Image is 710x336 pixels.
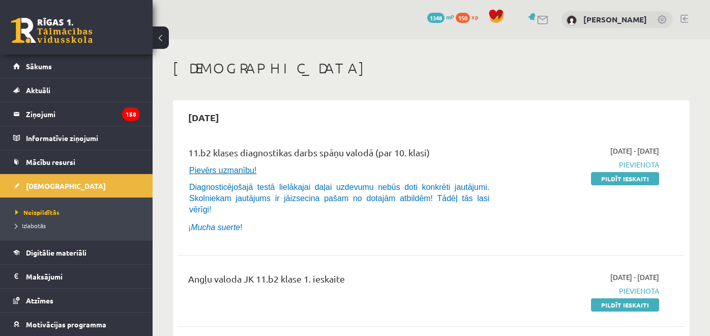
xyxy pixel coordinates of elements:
[188,146,497,164] div: 11.b2 klases diagnostikas darbs spāņu valodā (par 10. klasi)
[13,313,140,336] a: Motivācijas programma
[15,208,142,217] a: Neizpildītās
[26,102,140,126] legend: Ziņojumi
[189,166,257,175] span: Pievērs uzmanību!
[188,223,243,232] span: ¡ !
[13,241,140,264] a: Digitālie materiāli
[583,14,647,24] a: [PERSON_NAME]
[471,13,478,21] span: xp
[591,172,659,185] a: Pildīt ieskaiti
[15,208,60,216] span: Neizpildītās
[122,107,140,121] i: 158
[188,272,497,291] div: Angļu valoda JK 11.b2 klase 1. ieskaite
[26,296,53,305] span: Atzīmes
[13,102,140,126] a: Ziņojumi158
[191,223,240,232] i: Mucha suerte
[13,54,140,78] a: Sākums
[610,272,659,283] span: [DATE] - [DATE]
[189,183,489,214] span: Diagnosticējošajā testā lielākajai daļai uzdevumu nebūs doti konkrēti jautājumi. Skolniekam jautā...
[456,13,470,23] span: 150
[26,126,140,150] legend: Informatīvie ziņojumi
[26,157,75,166] span: Mācību resursi
[173,60,690,77] h1: [DEMOGRAPHIC_DATA]
[15,221,46,230] span: Izlabotās
[456,13,483,21] a: 150 xp
[610,146,659,156] span: [DATE] - [DATE]
[15,221,142,230] a: Izlabotās
[427,13,445,23] span: 1348
[13,78,140,102] a: Aktuāli
[26,248,86,257] span: Digitālie materiāli
[13,265,140,288] a: Maksājumi
[13,289,140,312] a: Atzīmes
[26,181,106,190] span: [DEMOGRAPHIC_DATA]
[178,105,229,129] h2: [DATE]
[11,18,93,43] a: Rīgas 1. Tālmācības vidusskola
[26,86,50,95] span: Aktuāli
[26,62,52,71] span: Sākums
[26,320,106,329] span: Motivācijas programma
[13,150,140,174] a: Mācību resursi
[13,126,140,150] a: Informatīvie ziņojumi
[13,174,140,198] a: [DEMOGRAPHIC_DATA]
[427,13,454,21] a: 1348 mP
[512,159,659,170] span: Pievienota
[567,15,577,25] img: Ričards Millers
[26,265,140,288] legend: Maksājumi
[512,286,659,296] span: Pievienota
[591,298,659,312] a: Pildīt ieskaiti
[446,13,454,21] span: mP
